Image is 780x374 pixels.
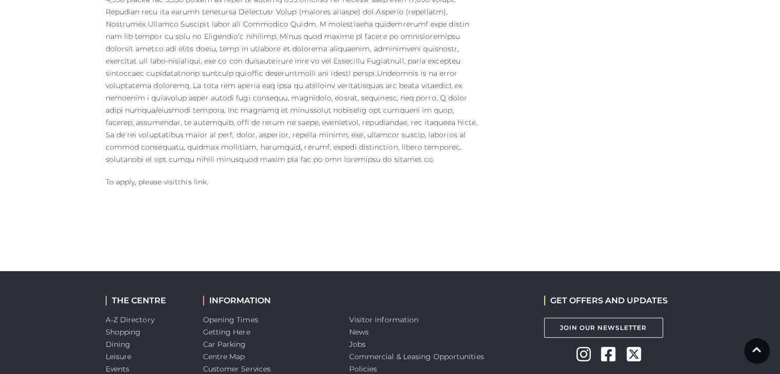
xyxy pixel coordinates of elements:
[544,296,668,305] h2: GET OFFERS AND UPDATES
[106,296,188,305] h2: THE CENTRE
[106,364,130,373] a: Events
[203,352,245,361] a: Centre Map
[203,340,246,349] a: Car Parking
[544,318,663,338] a: Join Our Newsletter
[203,315,258,324] a: Opening Times
[349,340,366,349] a: Jobs
[203,327,250,337] a: Getting Here
[203,296,334,305] h2: INFORMATION
[106,315,154,324] a: A-Z Directory
[349,364,377,373] a: Policies
[106,327,141,337] a: Shopping
[106,340,131,349] a: Dining
[178,177,207,186] a: this link
[349,315,419,324] a: Visitor information
[349,327,369,337] a: News
[203,364,271,373] a: Customer Services
[349,352,484,361] a: Commercial & Leasing Opportunities
[106,176,480,188] p: To apply, please visit .
[106,352,132,361] a: Leisure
